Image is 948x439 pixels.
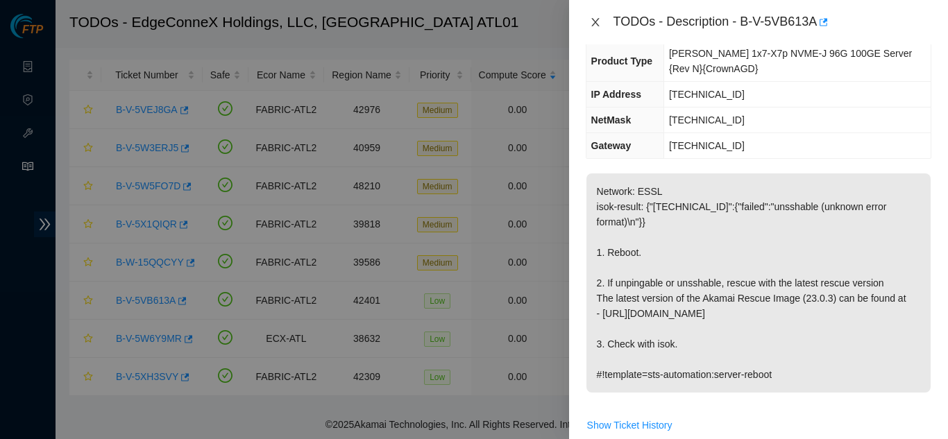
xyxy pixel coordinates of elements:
p: Network: ESSL isok-result: {"[TECHNICAL_ID]":{"failed":"unsshable (unknown error format)\n"}} 1. ... [586,173,931,393]
span: close [590,17,601,28]
span: [TECHNICAL_ID] [669,114,745,126]
span: Show Ticket History [587,418,672,433]
span: Product Type [591,55,652,67]
span: [TECHNICAL_ID] [669,89,745,100]
div: TODOs - Description - B-V-5VB613A [613,11,931,33]
span: [PERSON_NAME] 1x7-X7p NVME-J 96G 100GE Server {Rev N}{CrownAGD} [669,48,912,74]
button: Show Ticket History [586,414,673,436]
span: IP Address [591,89,641,100]
button: Close [586,16,605,29]
span: NetMask [591,114,632,126]
span: [TECHNICAL_ID] [669,140,745,151]
span: Gateway [591,140,632,151]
